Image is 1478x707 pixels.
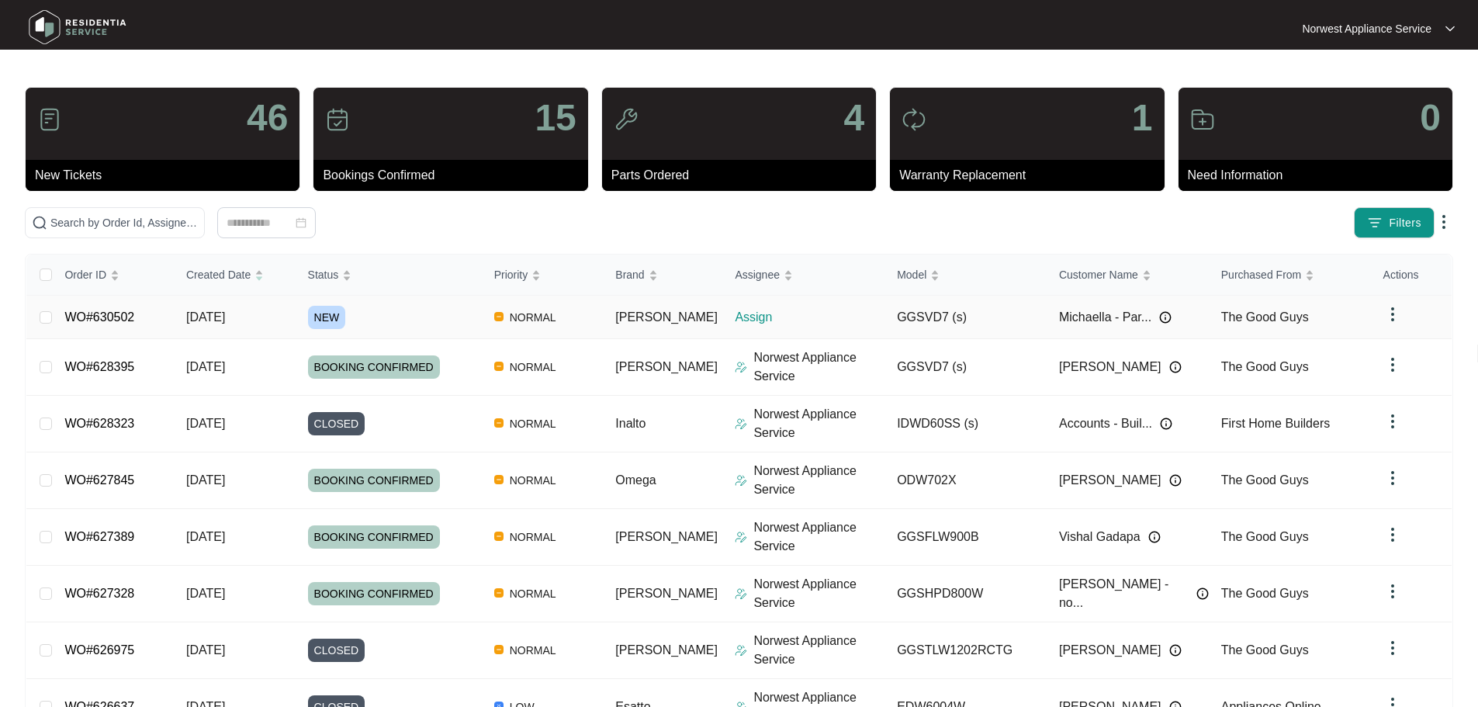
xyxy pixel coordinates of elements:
img: Vercel Logo [494,362,504,371]
a: WO#628323 [64,417,134,430]
p: Norwest Appliance Service [753,518,884,556]
img: Info icon [1159,311,1172,324]
p: Bookings Confirmed [323,166,587,185]
a: WO#627389 [64,530,134,543]
img: icon [1190,107,1215,132]
td: GGSHPD800W [884,566,1047,622]
td: GGSVD7 (s) [884,339,1047,396]
span: BOOKING CONFIRMED [308,525,440,549]
span: [PERSON_NAME] [1059,641,1161,660]
span: BOOKING CONFIRMED [308,469,440,492]
span: BOOKING CONFIRMED [308,355,440,379]
td: GGSVD7 (s) [884,296,1047,339]
img: dropdown arrow [1383,355,1402,374]
th: Assignee [722,255,884,296]
img: residentia service logo [23,4,132,50]
p: Norwest Appliance Service [753,462,884,499]
span: CLOSED [308,639,365,662]
button: filter iconFilters [1354,207,1435,238]
img: dropdown arrow [1383,639,1402,657]
p: 1 [1132,99,1153,137]
p: Norwest Appliance Service [753,632,884,669]
span: Created Date [186,266,251,283]
span: Michaella - Par... [1059,308,1151,327]
img: Vercel Logo [494,475,504,484]
img: search-icon [32,215,47,230]
span: Order ID [64,266,106,283]
span: The Good Guys [1221,310,1309,324]
td: GGSTLW1202RCTG [884,622,1047,679]
th: Brand [603,255,722,296]
span: [DATE] [186,530,225,543]
p: New Tickets [35,166,299,185]
a: WO#627328 [64,587,134,600]
img: Vercel Logo [494,418,504,428]
th: Actions [1371,255,1452,296]
span: [DATE] [186,360,225,373]
span: Assignee [735,266,780,283]
span: Filters [1389,215,1421,231]
span: [DATE] [186,643,225,657]
span: Status [308,266,339,283]
th: Customer Name [1047,255,1209,296]
p: Norwest Appliance Service [753,405,884,442]
th: Model [884,255,1047,296]
span: The Good Guys [1221,473,1309,487]
th: Order ID [52,255,174,296]
p: 4 [843,99,864,137]
p: Warranty Replacement [899,166,1164,185]
input: Search by Order Id, Assignee Name, Customer Name, Brand and Model [50,214,198,231]
p: Norwest Appliance Service [1302,21,1431,36]
a: WO#627845 [64,473,134,487]
img: Info icon [1169,644,1182,657]
img: icon [902,107,926,132]
p: 15 [535,99,576,137]
span: The Good Guys [1221,643,1309,657]
span: NORMAL [504,584,562,603]
img: dropdown arrow [1383,305,1402,324]
span: Customer Name [1059,266,1138,283]
span: Priority [494,266,528,283]
span: CLOSED [308,412,365,435]
p: Parts Ordered [611,166,876,185]
a: WO#630502 [64,310,134,324]
img: Assigner Icon [735,531,747,543]
span: [PERSON_NAME] [1059,471,1161,490]
span: NORMAL [504,308,562,327]
img: dropdown arrow [1383,469,1402,487]
span: [PERSON_NAME] [615,530,718,543]
img: dropdown arrow [1435,213,1453,231]
img: Assigner Icon [735,418,747,430]
span: NEW [308,306,346,329]
td: IDWD60SS (s) [884,396,1047,452]
img: dropdown arrow [1445,25,1455,33]
p: 0 [1420,99,1441,137]
span: [DATE] [186,417,225,430]
span: The Good Guys [1221,360,1309,373]
img: Vercel Logo [494,312,504,321]
span: BOOKING CONFIRMED [308,582,440,605]
p: Norwest Appliance Service [753,348,884,386]
span: [PERSON_NAME] - no... [1059,575,1189,612]
td: ODW702X [884,452,1047,509]
span: [DATE] [186,587,225,600]
img: dropdown arrow [1383,582,1402,601]
th: Status [296,255,482,296]
span: [DATE] [186,473,225,487]
span: NORMAL [504,471,562,490]
span: [PERSON_NAME] [1059,358,1161,376]
img: Assigner Icon [735,587,747,600]
img: icon [614,107,639,132]
span: [PERSON_NAME] [615,587,718,600]
span: Brand [615,266,644,283]
img: Info icon [1169,361,1182,373]
img: Assigner Icon [735,474,747,487]
img: dropdown arrow [1383,412,1402,431]
span: NORMAL [504,414,562,433]
img: Info icon [1196,587,1209,600]
th: Purchased From [1209,255,1371,296]
p: 46 [247,99,288,137]
span: Purchased From [1221,266,1301,283]
img: Vercel Logo [494,532,504,541]
span: NORMAL [504,641,562,660]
